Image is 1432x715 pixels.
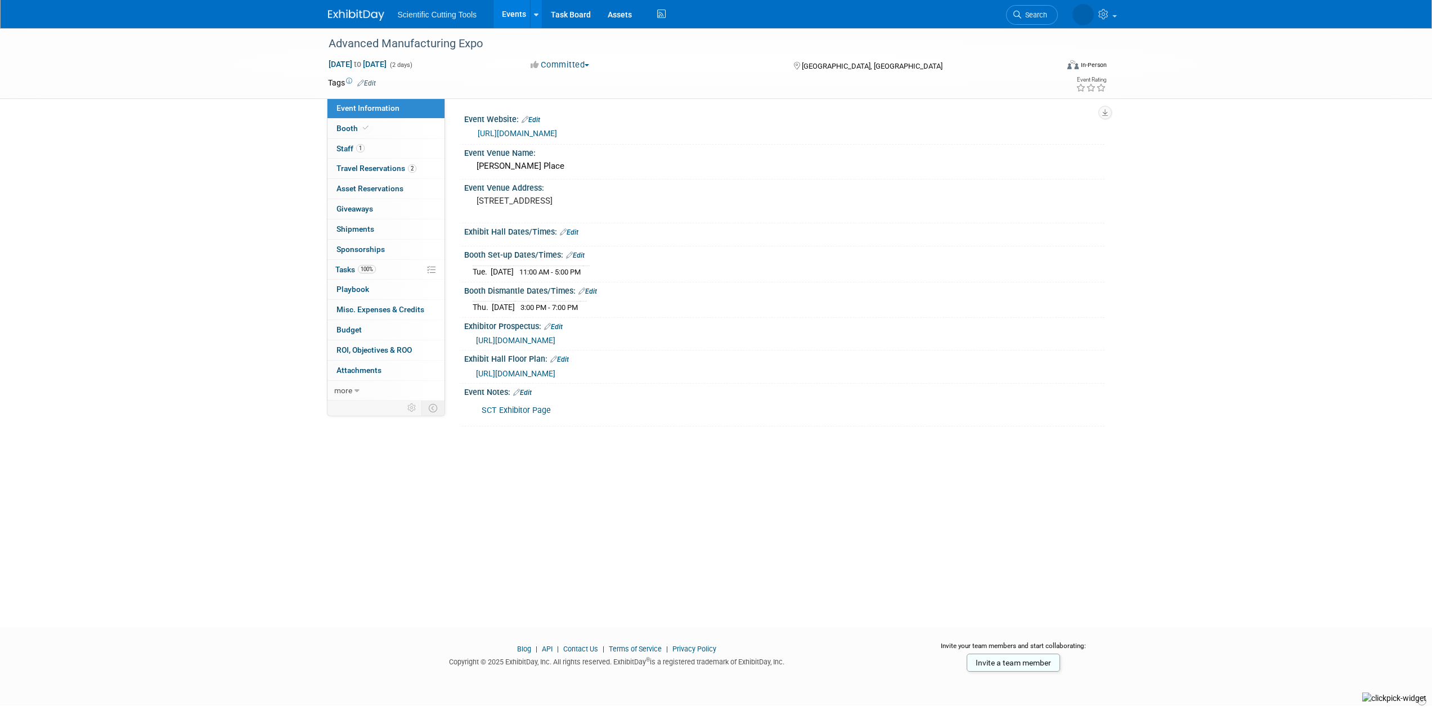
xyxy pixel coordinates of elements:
[663,645,671,653] span: |
[327,119,445,138] a: Booth
[560,228,578,236] a: Edit
[328,59,387,69] span: [DATE] [DATE]
[464,384,1105,398] div: Event Notes:
[550,356,569,363] a: Edit
[328,77,376,88] td: Tags
[327,139,445,159] a: Staff1
[513,389,532,397] a: Edit
[327,340,445,360] a: ROI, Objectives & ROO
[336,124,371,133] span: Booth
[336,224,374,233] span: Shipments
[398,10,477,19] span: Scientific Cutting Tools
[554,645,562,653] span: |
[473,266,491,277] td: Tue.
[327,159,445,178] a: Travel Reservations2
[522,116,540,124] a: Edit
[477,196,719,206] pre: [STREET_ADDRESS]
[802,62,942,70] span: [GEOGRAPHIC_DATA], [GEOGRAPHIC_DATA]
[357,79,376,87] a: Edit
[1072,4,1094,25] img: Sarah Christopher Falk
[482,406,551,415] a: SCT Exhibitor Page
[327,240,445,259] a: Sponsorships
[478,129,557,138] a: [URL][DOMAIN_NAME]
[923,641,1105,658] div: Invite your team members and start collaborating:
[327,300,445,320] a: Misc. Expenses & Credits
[600,645,607,653] span: |
[325,34,1041,54] div: Advanced Manufacturing Expo
[464,223,1105,238] div: Exhibit Hall Dates/Times:
[356,144,365,152] span: 1
[520,303,578,312] span: 3:00 PM - 7:00 PM
[327,179,445,199] a: Asset Reservations
[563,645,598,653] a: Contact Us
[578,287,597,295] a: Edit
[646,656,650,663] sup: ®
[327,381,445,401] a: more
[408,164,416,173] span: 2
[336,144,365,153] span: Staff
[327,98,445,118] a: Event Information
[389,61,412,69] span: (2 days)
[1080,61,1107,69] div: In-Person
[473,302,492,313] td: Thu.
[527,59,594,71] button: Committed
[464,179,1105,194] div: Event Venue Address:
[464,145,1105,159] div: Event Venue Name:
[519,268,581,276] span: 11:00 AM - 5:00 PM
[464,246,1105,261] div: Booth Set-up Dates/Times:
[1076,77,1106,83] div: Event Rating
[336,285,369,294] span: Playbook
[517,645,531,653] a: Blog
[473,158,1096,175] div: [PERSON_NAME] Place
[476,369,555,378] a: [URL][DOMAIN_NAME]
[491,266,514,277] td: [DATE]
[336,204,373,213] span: Giveaways
[609,645,662,653] a: Terms of Service
[402,401,422,415] td: Personalize Event Tab Strip
[358,265,376,273] span: 100%
[967,654,1060,672] a: Invite a team member
[327,199,445,219] a: Giveaways
[352,60,363,69] span: to
[1067,60,1079,69] img: Format-Inperson.png
[533,645,540,653] span: |
[336,345,412,354] span: ROI, Objectives & ROO
[566,251,585,259] a: Edit
[327,361,445,380] a: Attachments
[336,164,416,173] span: Travel Reservations
[327,320,445,340] a: Budget
[336,245,385,254] span: Sponsorships
[327,280,445,299] a: Playbook
[464,111,1105,125] div: Event Website:
[492,302,515,313] td: [DATE]
[1021,11,1047,19] span: Search
[544,323,563,331] a: Edit
[334,386,352,395] span: more
[328,10,384,21] img: ExhibitDay
[336,325,362,334] span: Budget
[542,645,553,653] a: API
[363,125,369,131] i: Booth reservation complete
[1006,5,1058,25] a: Search
[991,59,1107,75] div: Event Format
[328,654,906,667] div: Copyright © 2025 ExhibitDay, Inc. All rights reserved. ExhibitDay is a registered trademark of Ex...
[336,184,403,193] span: Asset Reservations
[464,350,1105,365] div: Exhibit Hall Floor Plan:
[476,336,555,345] a: [URL][DOMAIN_NAME]
[464,282,1105,297] div: Booth Dismantle Dates/Times:
[672,645,716,653] a: Privacy Policy
[336,366,381,375] span: Attachments
[335,265,376,274] span: Tasks
[464,318,1105,332] div: Exhibitor Prospectus:
[421,401,445,415] td: Toggle Event Tabs
[336,104,399,113] span: Event Information
[336,305,424,314] span: Misc. Expenses & Credits
[327,219,445,239] a: Shipments
[327,260,445,280] a: Tasks100%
